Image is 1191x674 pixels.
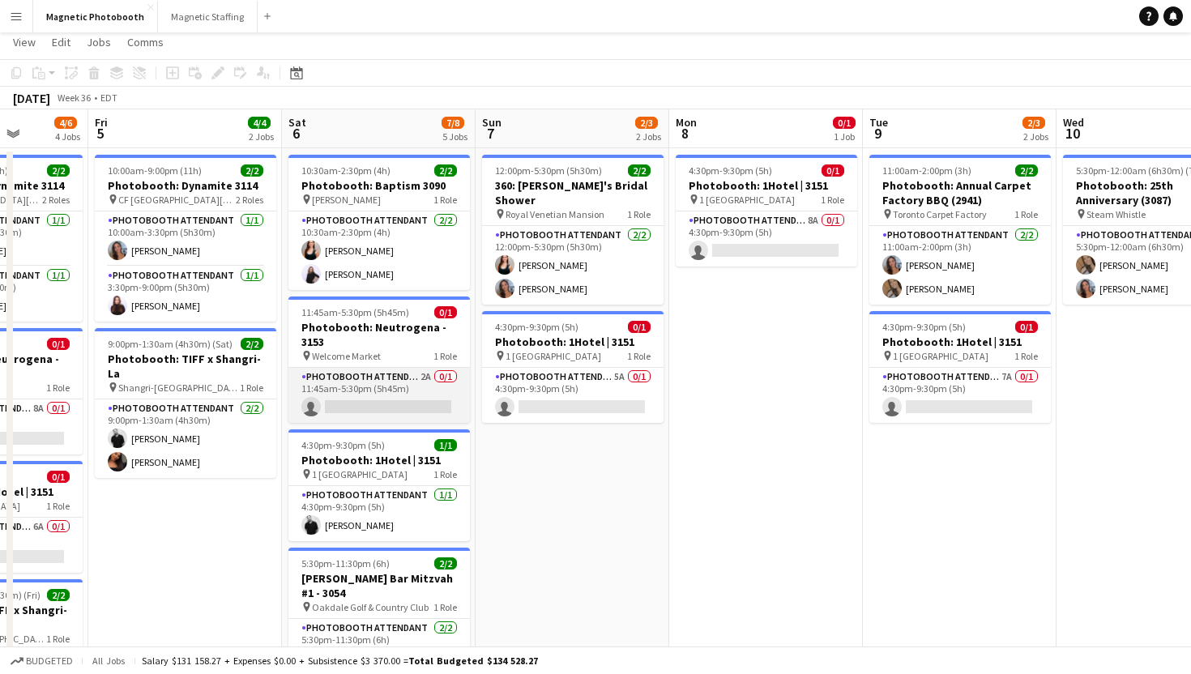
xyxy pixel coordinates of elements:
[288,178,470,193] h3: Photobooth: Baptism 3090
[46,633,70,645] span: 1 Role
[286,124,306,143] span: 6
[95,211,276,267] app-card-role: Photobooth Attendant1/110:00am-3:30pm (5h30m)[PERSON_NAME]
[127,35,164,49] span: Comms
[301,164,391,177] span: 10:30am-2:30pm (4h)
[45,32,77,53] a: Edit
[408,655,538,667] span: Total Budgeted $134 528.27
[87,35,111,49] span: Jobs
[95,399,276,478] app-card-role: Photobooth Attendant2/29:00pm-1:30am (4h30m)[PERSON_NAME][PERSON_NAME]
[6,32,42,53] a: View
[288,368,470,423] app-card-role: Photobooth Attendant2A0/111:45am-5:30pm (5h45m)
[434,557,457,569] span: 2/2
[301,439,385,451] span: 4:30pm-9:30pm (5h)
[869,335,1051,349] h3: Photobooth: 1Hotel | 3151
[495,164,602,177] span: 12:00pm-5:30pm (5h30m)
[673,124,697,143] span: 8
[13,90,50,106] div: [DATE]
[482,115,502,130] span: Sun
[627,208,651,220] span: 1 Role
[47,589,70,601] span: 2/2
[628,321,651,333] span: 0/1
[54,117,77,129] span: 4/6
[53,92,94,104] span: Week 36
[434,439,457,451] span: 1/1
[433,350,457,362] span: 1 Role
[288,571,470,600] h3: [PERSON_NAME] Bar Mitzvah #1 - 3054
[301,557,390,569] span: 5:30pm-11:30pm (6h)
[288,320,470,349] h3: Photobooth: Neutrogena - 3153
[1063,115,1084,130] span: Wed
[301,306,409,318] span: 11:45am-5:30pm (5h45m)
[249,130,274,143] div: 2 Jobs
[95,115,108,130] span: Fri
[1061,124,1084,143] span: 10
[482,155,664,305] div: 12:00pm-5:30pm (5h30m)2/2360: [PERSON_NAME]'s Bridal Shower Royal Venetian Mansion1 RolePhotoboot...
[689,164,772,177] span: 4:30pm-9:30pm (5h)
[80,32,117,53] a: Jobs
[288,429,470,541] app-job-card: 4:30pm-9:30pm (5h)1/1Photobooth: 1Hotel | 3151 1 [GEOGRAPHIC_DATA]1 RolePhotobooth Attendant1/14:...
[482,368,664,423] app-card-role: Photobooth Attendant5A0/14:30pm-9:30pm (5h)
[869,311,1051,423] app-job-card: 4:30pm-9:30pm (5h)0/1Photobooth: 1Hotel | 3151 1 [GEOGRAPHIC_DATA]1 RolePhotobooth Attendant7A0/1...
[869,368,1051,423] app-card-role: Photobooth Attendant7A0/14:30pm-9:30pm (5h)
[442,117,464,129] span: 7/8
[482,226,664,305] app-card-role: Photobooth Attendant2/212:00pm-5:30pm (5h30m)[PERSON_NAME][PERSON_NAME]
[240,382,263,394] span: 1 Role
[118,382,240,394] span: Shangri-[GEOGRAPHIC_DATA]
[482,335,664,349] h3: Photobooth: 1Hotel | 3151
[95,328,276,478] div: 9:00pm-1:30am (4h30m) (Sat)2/2Photobooth: TIFF x Shangri-La Shangri-[GEOGRAPHIC_DATA]1 RolePhotob...
[869,155,1051,305] app-job-card: 11:00am-2:00pm (3h)2/2Photobooth: Annual Carpet Factory BBQ (2941) Toronto Carpet Factory1 RolePh...
[869,226,1051,305] app-card-role: Photobooth Attendant2/211:00am-2:00pm (3h)[PERSON_NAME][PERSON_NAME]
[288,155,470,290] app-job-card: 10:30am-2:30pm (4h)2/2Photobooth: Baptism 3090 [PERSON_NAME]1 RolePhotobooth Attendant2/210:30am-...
[46,382,70,394] span: 1 Role
[288,296,470,423] app-job-card: 11:45am-5:30pm (5h45m)0/1Photobooth: Neutrogena - 3153 Welcome Market1 RolePhotobooth Attendant2A...
[699,194,795,206] span: 1 [GEOGRAPHIC_DATA]
[495,321,578,333] span: 4:30pm-9:30pm (5h)
[158,1,258,32] button: Magnetic Staffing
[442,130,467,143] div: 5 Jobs
[1086,208,1146,220] span: Steam Whistle
[627,350,651,362] span: 1 Role
[482,311,664,423] app-job-card: 4:30pm-9:30pm (5h)0/1Photobooth: 1Hotel | 3151 1 [GEOGRAPHIC_DATA]1 RolePhotobooth Attendant5A0/1...
[628,164,651,177] span: 2/2
[867,124,888,143] span: 9
[312,194,381,206] span: [PERSON_NAME]
[433,194,457,206] span: 1 Role
[95,267,276,322] app-card-role: Photobooth Attendant1/13:30pm-9:00pm (5h30m)[PERSON_NAME]
[52,35,70,49] span: Edit
[288,211,470,290] app-card-role: Photobooth Attendant2/210:30am-2:30pm (4h)[PERSON_NAME][PERSON_NAME]
[42,194,70,206] span: 2 Roles
[834,130,855,143] div: 1 Job
[676,178,857,193] h3: Photobooth: 1Hotel | 3151
[1014,350,1038,362] span: 1 Role
[8,652,75,670] button: Budgeted
[33,1,158,32] button: Magnetic Photobooth
[434,306,457,318] span: 0/1
[833,117,856,129] span: 0/1
[47,164,70,177] span: 2/2
[108,164,202,177] span: 10:00am-9:00pm (11h)
[482,178,664,207] h3: 360: [PERSON_NAME]'s Bridal Shower
[882,321,966,333] span: 4:30pm-9:30pm (5h)
[95,155,276,322] app-job-card: 10:00am-9:00pm (11h)2/2Photobooth: Dynamite 3114 CF [GEOGRAPHIC_DATA][PERSON_NAME]2 RolesPhotoboo...
[893,208,987,220] span: Toronto Carpet Factory
[1014,208,1038,220] span: 1 Role
[433,468,457,480] span: 1 Role
[241,164,263,177] span: 2/2
[92,124,108,143] span: 5
[1015,321,1038,333] span: 0/1
[118,194,236,206] span: CF [GEOGRAPHIC_DATA][PERSON_NAME]
[635,117,658,129] span: 2/3
[506,208,604,220] span: Royal Venetian Mansion
[676,155,857,267] app-job-card: 4:30pm-9:30pm (5h)0/1Photobooth: 1Hotel | 3151 1 [GEOGRAPHIC_DATA]1 RolePhotobooth Attendant8A0/1...
[241,338,263,350] span: 2/2
[288,115,306,130] span: Sat
[312,601,429,613] span: Oakdale Golf & Country Club
[13,35,36,49] span: View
